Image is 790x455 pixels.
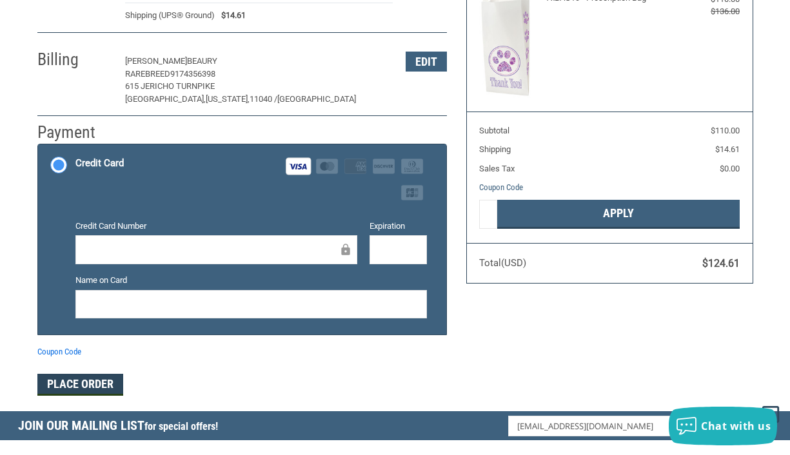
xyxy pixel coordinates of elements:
input: Gift Certificate or Coupon Code [479,200,497,229]
span: $14.61 [215,9,246,22]
div: Credit Card [75,153,124,174]
span: [GEOGRAPHIC_DATA], [125,94,206,104]
div: $136.00 [675,5,740,18]
span: [US_STATE], [206,94,250,104]
span: $124.61 [702,257,740,269]
span: 615 JERICHO TURNPIKE [125,81,215,91]
span: Shipping (UPS® Ground) [125,9,215,22]
a: Coupon Code [479,182,523,192]
span: BEAURY [187,56,217,66]
span: Sales Tax [479,164,515,173]
label: Expiration [370,220,427,233]
button: Chat with us [669,407,777,445]
button: Apply [497,200,740,229]
span: 9174356398 [170,69,215,79]
a: Coupon Code [37,347,81,356]
span: RAREBREED [125,69,170,79]
button: Place Order [37,374,123,396]
label: Credit Card Number [75,220,357,233]
span: Total (USD) [479,257,526,269]
h2: Payment [37,122,113,143]
span: $0.00 [720,164,740,173]
span: for special offers! [144,420,218,432]
span: Shipping [479,144,511,154]
label: Name on Card [75,274,427,287]
span: $14.61 [715,144,740,154]
span: $110.00 [711,126,740,135]
h5: Join Our Mailing List [18,411,224,444]
span: Subtotal [479,126,509,135]
button: Edit [406,52,447,72]
span: [GEOGRAPHIC_DATA] [277,94,356,104]
span: [PERSON_NAME] [125,56,187,66]
input: Email [508,416,707,436]
span: Chat with us [701,419,771,433]
span: 11040 / [250,94,277,104]
h2: Billing [37,49,113,70]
